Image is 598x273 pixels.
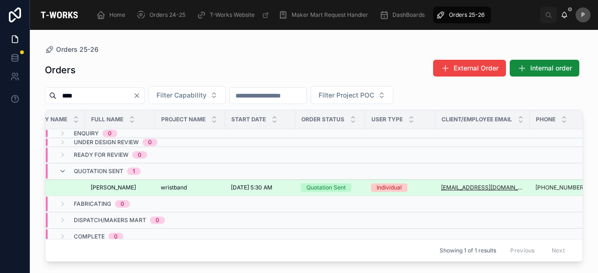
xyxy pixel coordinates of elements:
button: External Order [433,60,506,77]
div: 0 [148,139,152,146]
button: Select Button [149,86,226,104]
span: P [581,11,585,19]
span: Quotation Sent [74,168,123,175]
span: Full Name [91,116,123,123]
span: Ready for Review [74,151,128,159]
span: Phone [536,116,555,123]
span: Filter Project POC [319,91,374,100]
a: Orders 25-26 [45,45,99,54]
span: Filter Capability [157,91,206,100]
a: Quotation Sent [301,183,360,192]
div: 0 [108,130,112,137]
span: [PERSON_NAME] [91,184,136,191]
a: [DATE] 5:30 AM [231,184,290,191]
span: wristband [161,184,187,191]
div: 0 [121,200,124,208]
div: 1 [133,168,135,175]
a: Home [93,7,132,23]
button: Clear [133,92,144,99]
span: Showing 1 of 1 results [440,247,496,254]
a: wristband [161,184,220,191]
span: DashBoards [392,11,425,19]
span: Client/Employee Email [441,116,512,123]
a: [EMAIL_ADDRESS][DOMAIN_NAME] [441,184,524,191]
a: [PERSON_NAME] [91,184,149,191]
img: App logo [37,7,81,22]
span: [DATE] 5:30 AM [231,184,272,191]
span: External Order [454,63,498,73]
h1: Orders [45,63,76,77]
span: T-Works Website [210,11,255,19]
span: Internal order [530,63,572,73]
span: Maker Mart Request Handler [292,11,368,19]
button: Internal order [510,60,579,77]
button: Select Button [311,86,393,104]
a: Orders 25-26 [433,7,491,23]
a: DashBoards [377,7,431,23]
div: scrollable content [89,5,540,25]
a: [PHONE_NUMBER] [535,184,585,191]
span: Fabricating [74,200,111,208]
span: User Type [371,116,403,123]
span: Home [109,11,125,19]
div: 0 [114,233,118,240]
span: Dispatch/Makers Mart [74,217,146,224]
div: 0 [138,151,142,159]
span: Orders 25-26 [449,11,484,19]
a: Orders 24-25 [134,7,192,23]
div: 0 [156,217,159,224]
a: Maker Mart Request Handler [276,7,375,23]
span: Start Date [231,116,266,123]
span: Complete [74,233,105,240]
span: Enquiry [74,130,99,137]
span: Under Design Review [74,139,139,146]
a: T-Works Website [194,7,274,23]
span: Order Status [301,116,344,123]
div: Individual [377,183,402,192]
div: Quotation Sent [306,183,346,192]
span: Orders 24-25 [149,11,185,19]
span: Project Name [161,116,206,123]
span: Orders 25-26 [56,45,99,54]
a: Individual [371,183,430,192]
